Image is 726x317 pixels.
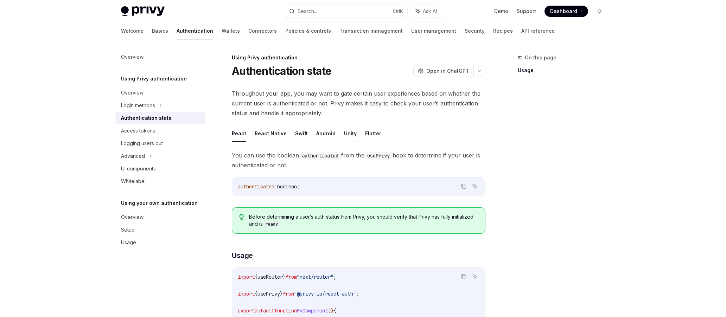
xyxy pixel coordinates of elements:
[255,308,274,314] span: default
[284,5,407,18] button: Search...CtrlK
[115,86,205,99] a: Overview
[238,291,255,297] span: import
[249,213,478,228] span: Before determining a user’s auth status from Privy, you should verify that Privy has fully initia...
[255,125,287,142] button: React Native
[470,182,479,191] button: Ask AI
[121,164,156,173] div: UI components
[280,291,283,297] span: }
[285,22,331,39] a: Policies & controls
[115,112,205,124] a: Authentication state
[333,274,336,280] span: ;
[121,152,145,160] div: Advanced
[274,308,297,314] span: function
[121,199,198,207] h5: Using your own authentication
[232,125,246,142] button: React
[121,127,155,135] div: Access tokens
[121,75,187,83] h5: Using Privy authentication
[232,65,331,77] h1: Authentication state
[286,274,297,280] span: from
[121,226,135,234] div: Setup
[238,308,255,314] span: export
[295,125,308,142] button: Swift
[493,22,513,39] a: Recipes
[465,22,485,39] a: Security
[115,236,205,249] a: Usage
[297,183,300,190] span: ;
[297,308,328,314] span: MyComponent
[283,274,286,280] span: }
[121,238,136,247] div: Usage
[239,214,244,220] svg: Tip
[459,272,468,281] button: Copy the contents from the code block
[364,152,393,160] code: usePrivy
[177,22,213,39] a: Authentication
[274,183,277,190] span: :
[238,183,274,190] span: authenticated
[518,65,611,76] a: Usage
[263,221,281,228] code: ready
[426,67,469,75] span: Open in ChatGPT
[121,114,172,122] div: Authentication state
[411,22,456,39] a: User management
[413,65,473,77] button: Open in ChatGPT
[121,53,144,61] div: Overview
[294,291,356,297] span: "@privy-io/react-auth"
[299,152,341,160] code: authenticated
[121,139,163,148] div: Logging users out
[248,22,277,39] a: Connectors
[121,89,144,97] div: Overview
[297,274,333,280] span: "next/router"
[121,213,144,221] div: Overview
[115,162,205,175] a: UI components
[152,22,168,39] a: Basics
[517,8,536,15] a: Support
[232,251,253,260] span: Usage
[121,101,155,110] div: Login methods
[115,175,205,188] a: Whitelabel
[328,308,333,314] span: ()
[470,272,479,281] button: Ask AI
[255,274,257,280] span: {
[411,5,442,18] button: Ask AI
[115,124,205,137] a: Access tokens
[550,8,577,15] span: Dashboard
[115,137,205,150] a: Logging users out
[339,22,403,39] a: Transaction management
[423,8,437,15] span: Ask AI
[115,224,205,236] a: Setup
[121,6,165,16] img: light logo
[255,291,257,297] span: {
[298,7,317,15] div: Search...
[494,8,508,15] a: Demo
[257,274,283,280] span: useRouter
[365,125,381,142] button: Flutter
[283,291,294,297] span: from
[232,54,485,61] div: Using Privy authentication
[121,22,144,39] a: Welcome
[232,150,485,170] span: You can use the boolean from the hook to determine if your user is authenticated or not.
[393,8,403,14] span: Ctrl K
[594,6,605,17] button: Toggle dark mode
[222,22,240,39] a: Wallets
[115,51,205,63] a: Overview
[232,89,485,118] span: Throughout your app, you may want to gate certain user experiences based on whether the current u...
[333,308,336,314] span: {
[121,177,146,186] div: Whitelabel
[277,183,297,190] span: boolean
[356,291,359,297] span: ;
[238,274,255,280] span: import
[459,182,468,191] button: Copy the contents from the code block
[115,211,205,224] a: Overview
[525,53,556,62] span: On this page
[257,291,280,297] span: usePrivy
[521,22,555,39] a: API reference
[316,125,336,142] button: Android
[544,6,588,17] a: Dashboard
[344,125,357,142] button: Unity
